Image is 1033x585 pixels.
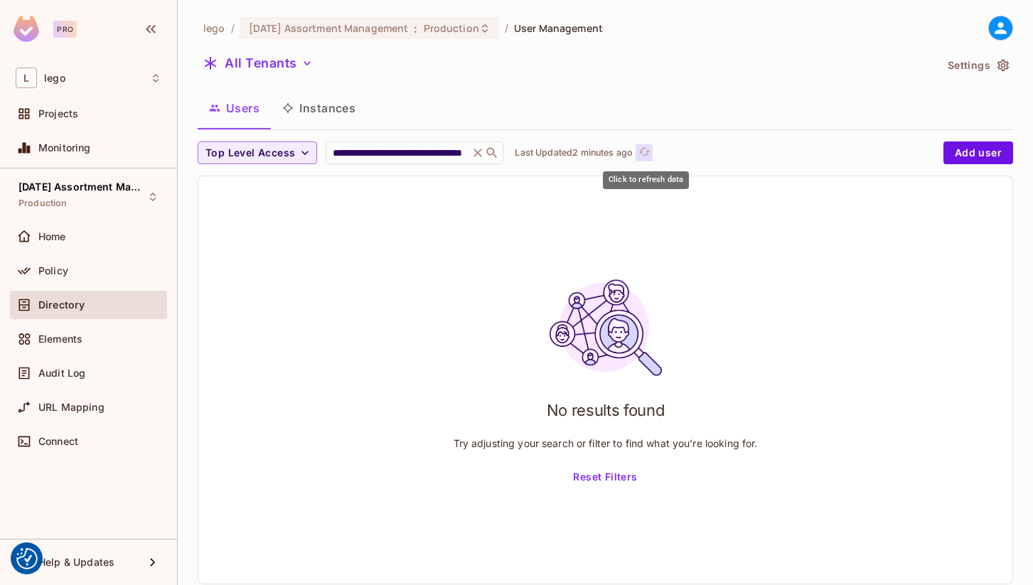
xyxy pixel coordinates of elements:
button: Settings [942,54,1013,77]
span: Directory [38,299,85,311]
h1: No results found [547,399,665,421]
span: Top Level Access [205,144,295,162]
span: Projects [38,108,78,119]
li: / [231,21,235,35]
span: Audit Log [38,367,85,379]
span: User Management [514,21,603,35]
span: Production [18,198,68,209]
span: URL Mapping [38,402,105,413]
span: L [16,68,37,88]
p: Last Updated 2 minutes ago [515,147,633,159]
button: refresh [636,144,653,161]
span: Monitoring [38,142,91,154]
button: Add user [943,141,1013,164]
button: Top Level Access [198,141,317,164]
button: Reset Filters [567,466,643,488]
span: Help & Updates [38,557,114,568]
img: SReyMgAAAABJRU5ErkJggg== [14,16,39,42]
div: Pro [53,21,77,38]
li: / [505,21,508,35]
button: Consent Preferences [16,548,38,569]
img: Revisit consent button [16,548,38,569]
div: Click to refresh data [603,171,689,189]
button: All Tenants [198,52,319,75]
span: Workspace: lego [44,73,65,84]
span: Production [424,21,479,35]
p: Try adjusting your search or filter to find what you’re looking for. [454,436,758,450]
span: Home [38,231,66,242]
span: Connect [38,436,78,447]
span: refresh [638,146,651,160]
span: Click to refresh data [633,144,653,161]
button: Users [198,90,271,126]
span: the active workspace [203,21,225,35]
span: [DATE] Assortment Management [18,181,146,193]
span: [DATE] Assortment Management [249,21,409,35]
button: Instances [271,90,367,126]
span: : [413,23,418,34]
span: Elements [38,333,82,345]
span: Policy [38,265,68,277]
